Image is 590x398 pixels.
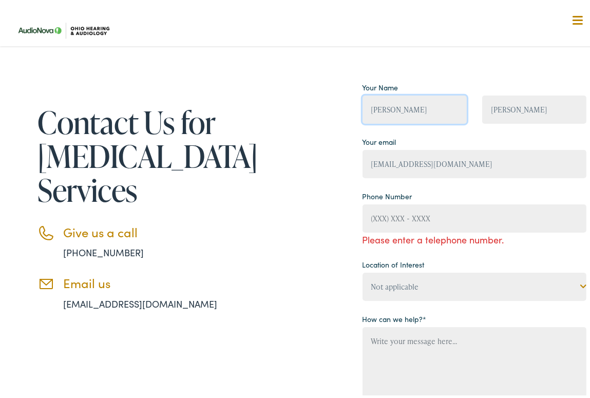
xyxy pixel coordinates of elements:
[63,243,144,256] a: [PHONE_NUMBER]
[363,188,412,199] label: Phone Number
[63,295,217,308] a: [EMAIL_ADDRESS][DOMAIN_NAME]
[363,202,586,230] input: (XXX) XXX - XXXX
[37,103,248,204] h1: Contact Us for [MEDICAL_DATA] Services
[363,257,425,268] label: Location of Interest
[63,222,248,237] h3: Give us a call
[363,93,467,121] input: First Name
[20,41,586,73] a: What We Offer
[363,134,396,145] label: Your email
[363,230,586,244] span: Please enter a telephone number.
[363,311,427,322] label: How can we help?
[63,273,248,288] h3: Email us
[482,93,586,121] input: Last Name
[363,80,398,90] label: Your Name
[363,147,586,176] input: example@gmail.com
